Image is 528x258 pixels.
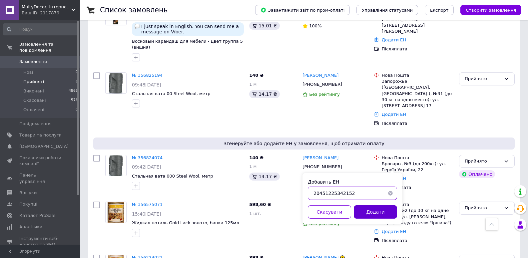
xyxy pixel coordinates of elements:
div: Оплачено [459,170,495,178]
a: № 356575071 [132,202,163,207]
div: Пром-оплата [382,185,454,191]
span: 09:42[DATE] [132,164,161,170]
span: Прийняті [23,79,44,85]
span: Виконані [23,88,44,94]
div: Ваш ID: 2117879 [22,10,80,16]
div: [PHONE_NUMBER] [301,209,343,218]
span: Створити замовлення [466,8,516,13]
img: Фото товару [108,202,125,223]
div: Запорожье ([GEOGRAPHIC_DATA], [GEOGRAPHIC_DATA].), №31 (до 30 кг на одно место): ул. [STREET_ADDR... [382,78,454,109]
div: Прийнято [465,75,501,82]
span: 140 ₴ [249,73,264,78]
span: Скасовані [23,97,46,103]
button: Завантажити звіт по пром-оплаті [255,5,350,15]
span: 1 м [249,164,257,169]
a: Стальная вата 000 Steel Wool, метр [132,174,213,179]
div: 14.17 ₴ [249,90,279,98]
span: Управління статусами [362,8,413,13]
span: Замовлення [19,59,47,65]
button: Додати [354,205,397,219]
a: Жидкая поталь Gold Lack золото, банка 125мл [132,220,239,225]
a: Восковый карандаш для мебели - цвет группа 5 (вишня) [132,39,243,50]
span: 100% [309,23,321,28]
span: Без рейтингу [309,92,340,97]
div: Прийнято [465,205,501,212]
span: Відгуки [19,190,37,196]
span: Нові [23,69,33,75]
button: Управління статусами [356,5,418,15]
span: 598,60 ₴ [249,202,271,207]
span: 0 [76,107,78,113]
a: [PERSON_NAME] [302,72,338,79]
span: Покупці [19,201,37,207]
div: Післяплата [382,120,454,126]
a: Створити замовлення [454,7,521,12]
span: 09:48[DATE] [132,82,161,87]
a: Фото товару [105,155,127,176]
a: Фото товару [105,202,127,223]
div: Нова Пошта [382,202,454,208]
span: 1 шт. [249,211,261,216]
span: Експорт [430,8,449,13]
div: Іршава, №2 (до 30 кг на одне місце): вул. [PERSON_NAME], 12/2 (позаду готелю "Іршава") [382,208,454,226]
input: Пошук [3,23,79,35]
span: 576 [71,97,78,103]
a: Додати ЕН [382,229,406,234]
span: 140 ₴ [249,155,264,160]
a: Стальная вата 00 Steel Wool, метр [132,91,211,96]
span: Панель управління [19,172,62,184]
div: 15.01 ₴ [249,22,279,30]
span: Повідомлення [19,121,52,127]
span: I just speak in English. You can send me a message on Viber. [141,24,241,34]
span: 15:40[DATE] [132,211,161,217]
img: Фото товару [109,155,123,176]
button: Створити замовлення [460,5,521,15]
span: 1 м [249,82,257,87]
span: Згенеруйте або додайте ЕН у замовлення, щоб отримати оплату [96,140,512,147]
div: Прийнято [465,158,501,165]
div: [PHONE_NUMBER] [301,80,343,89]
a: Додати ЕН [382,112,406,117]
button: Експорт [425,5,454,15]
span: Замовлення та повідомлення [19,41,80,53]
a: № 356824074 [132,155,163,160]
div: Бровары, №3 (до 200кг): ул. Героїв України, 22 [382,161,454,173]
a: Додати ЕН [382,37,406,42]
span: Товари та послуги [19,132,62,138]
button: Очистить [384,187,397,200]
h1: Список замовлень [100,6,168,14]
span: MultyDecor, інтернет-магазин [22,4,72,10]
img: :speech_balloon: [135,24,140,29]
div: Післяплата [382,238,454,244]
label: Добавить ЕН [308,179,339,185]
span: Оплачені [23,107,44,113]
a: [PERSON_NAME] [302,155,338,161]
span: Аналітика [19,224,42,230]
img: Фото товару [109,73,123,93]
span: [DEMOGRAPHIC_DATA] [19,144,69,150]
div: [PHONE_NUMBER] [301,163,343,171]
div: Нова Пошта [382,72,454,78]
a: № 356825194 [132,73,163,78]
span: Завантажити звіт по пром-оплаті [261,7,344,13]
button: Скасувати [308,205,351,219]
div: Нова Пошта [382,155,454,161]
div: Житомир, №16 (до 30 кг): вул. [PERSON_NAME][STREET_ADDRESS][PERSON_NAME] [382,10,454,34]
a: Фото товару [105,72,127,94]
span: Інструменти веб-майстра та SEO [19,236,62,248]
div: Післяплата [382,46,454,52]
span: Каталог ProSale [19,213,55,219]
span: 6 [76,79,78,85]
div: 14.17 ₴ [249,173,279,181]
span: 0 [76,69,78,75]
span: 4865 [69,88,78,94]
span: Показники роботи компанії [19,155,62,167]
